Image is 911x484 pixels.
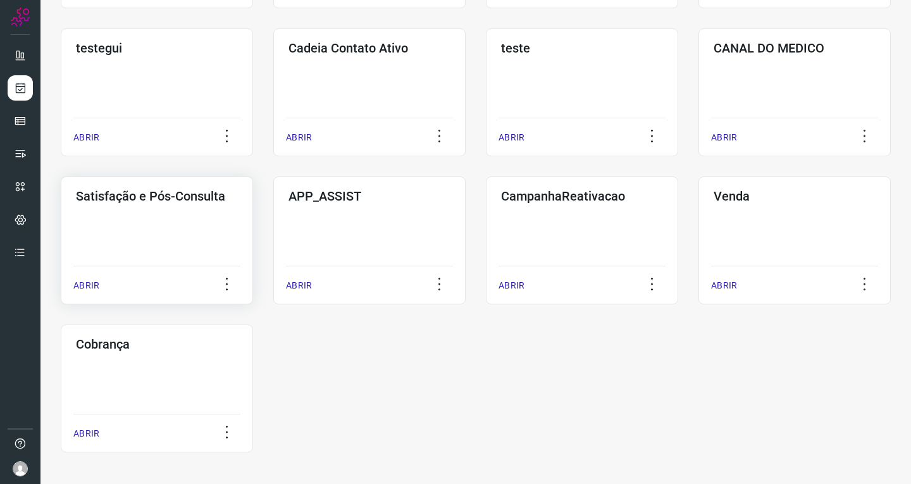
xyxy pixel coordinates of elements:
[711,131,737,144] p: ABRIR
[76,40,238,56] h3: testegui
[76,337,238,352] h3: Cobrança
[11,8,30,27] img: Logo
[499,279,524,292] p: ABRIR
[288,40,450,56] h3: Cadeia Contato Ativo
[714,189,876,204] h3: Venda
[711,279,737,292] p: ABRIR
[73,279,99,292] p: ABRIR
[501,40,663,56] h3: teste
[286,131,312,144] p: ABRIR
[73,427,99,440] p: ABRIR
[499,131,524,144] p: ABRIR
[73,131,99,144] p: ABRIR
[501,189,663,204] h3: CampanhaReativacao
[76,189,238,204] h3: Satisfação e Pós-Consulta
[714,40,876,56] h3: CANAL DO MEDICO
[286,279,312,292] p: ABRIR
[288,189,450,204] h3: APP_ASSIST
[13,461,28,476] img: avatar-user-boy.jpg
